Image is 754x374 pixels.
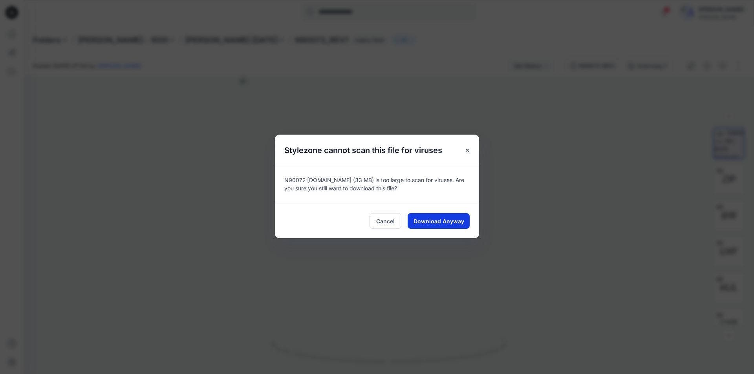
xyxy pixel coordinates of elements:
span: Cancel [376,217,395,225]
div: N90072 [DOMAIN_NAME] (33 MB) is too large to scan for viruses. Are you sure you still want to dow... [275,166,479,204]
h5: Stylezone cannot scan this file for viruses [275,135,452,166]
button: Download Anyway [408,213,470,229]
span: Download Anyway [414,217,464,225]
button: Cancel [370,213,401,229]
button: Close [460,143,474,157]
